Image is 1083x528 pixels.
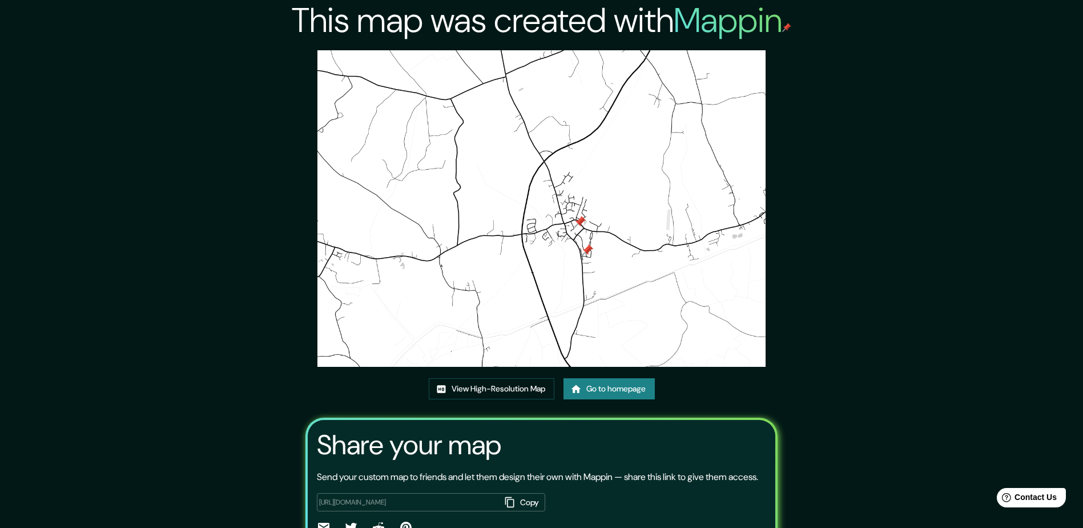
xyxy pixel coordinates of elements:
p: Send your custom map to friends and let them design their own with Mappin — share this link to gi... [317,470,758,484]
a: View High-Resolution Map [429,378,554,399]
iframe: Help widget launcher [981,483,1070,515]
img: created-map [317,50,765,367]
h3: Share your map [317,429,501,461]
a: Go to homepage [563,378,655,399]
img: mappin-pin [782,23,791,32]
button: Copy [501,493,545,512]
